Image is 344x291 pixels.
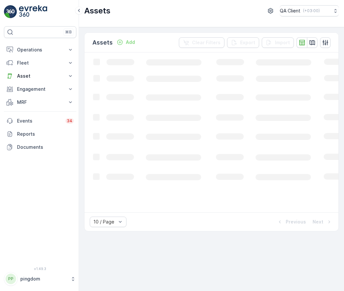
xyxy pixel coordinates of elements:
[17,131,74,137] p: Reports
[65,29,72,35] p: ⌘B
[19,5,47,18] img: logo_light-DOdMpM7g.png
[6,274,16,284] div: PP
[313,219,323,225] p: Next
[276,218,307,226] button: Previous
[4,56,76,69] button: Fleet
[262,37,294,48] button: Import
[280,5,339,16] button: QA Client(+03:00)
[17,47,63,53] p: Operations
[17,86,63,92] p: Engagement
[4,114,76,127] a: Events34
[4,141,76,154] a: Documents
[4,43,76,56] button: Operations
[303,8,320,13] p: ( +03:00 )
[4,5,17,18] img: logo
[4,69,76,83] button: Asset
[192,39,220,46] p: Clear Filters
[92,38,113,47] p: Assets
[4,267,76,271] span: v 1.49.3
[275,39,290,46] p: Import
[286,219,306,225] p: Previous
[114,38,138,46] button: Add
[227,37,259,48] button: Export
[4,272,76,286] button: PPpingdom
[17,118,62,124] p: Events
[126,39,135,46] p: Add
[84,6,110,16] p: Assets
[4,96,76,109] button: MRF
[20,276,67,282] p: pingdom
[17,73,63,79] p: Asset
[179,37,224,48] button: Clear Filters
[4,83,76,96] button: Engagement
[312,218,333,226] button: Next
[280,8,300,14] p: QA Client
[17,144,74,150] p: Documents
[17,60,63,66] p: Fleet
[4,127,76,141] a: Reports
[240,39,255,46] p: Export
[17,99,63,106] p: MRF
[67,118,72,124] p: 34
